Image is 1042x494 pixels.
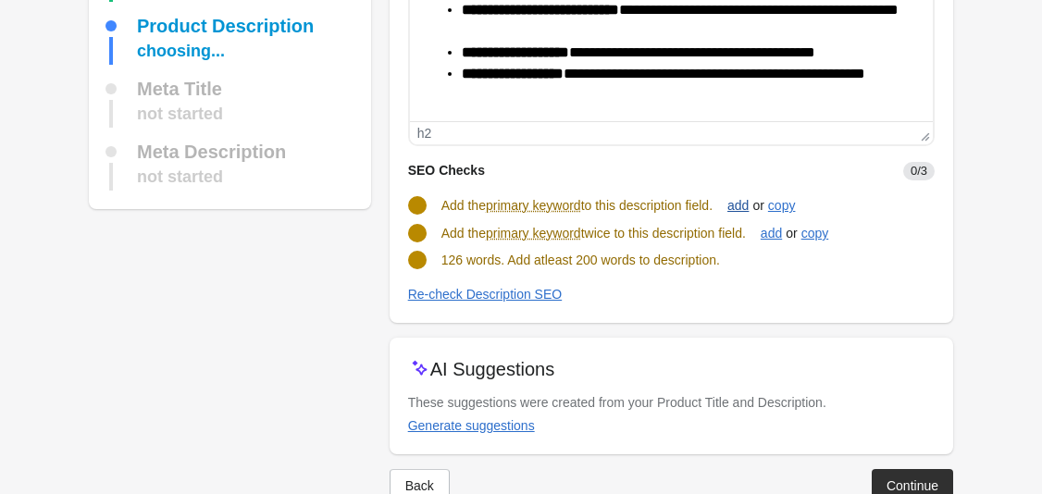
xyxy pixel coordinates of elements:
button: Generate suggestions [401,409,542,442]
div: Meta Title [137,80,222,98]
span: or [749,196,767,215]
div: not started [137,100,223,128]
div: Generate suggestions [408,418,535,433]
div: Continue [887,478,938,493]
span: Add the to this description field. [441,198,713,213]
button: add [720,189,756,222]
span: 0/3 [903,162,935,180]
div: Press the Up and Down arrow keys to resize the editor. [913,122,933,144]
button: copy [761,189,803,222]
p: AI Suggestions [430,356,555,382]
div: copy [801,226,829,241]
div: add [727,198,749,213]
span: primary keyword [486,196,581,215]
div: not started [137,163,223,191]
div: Back [405,478,434,493]
span: These suggestions were created from your Product Title and Description. [408,395,826,410]
button: copy [794,216,837,250]
button: Re-check Description SEO [401,278,570,311]
div: copy [768,198,796,213]
div: choosing... [137,37,225,65]
span: primary keyword [486,224,581,242]
span: Add the twice to this description field. [441,226,746,241]
span: or [782,224,800,242]
div: Product Description [137,17,314,35]
span: SEO Checks [408,163,485,178]
span: 126 words. Add atleast 200 words to description. [441,253,720,267]
div: add [761,226,782,241]
div: Meta Description [137,142,286,161]
div: Re-check Description SEO [408,287,563,302]
button: add [753,216,789,250]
